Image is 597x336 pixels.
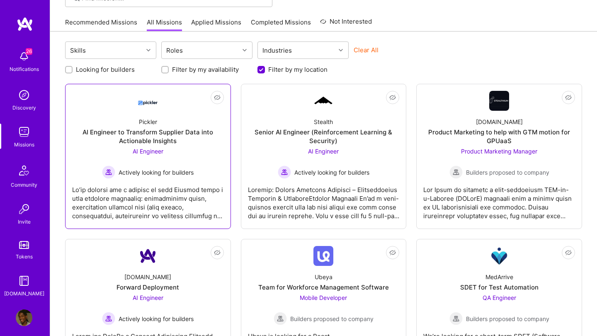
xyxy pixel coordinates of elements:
[16,87,32,103] img: discovery
[102,166,115,179] img: Actively looking for builders
[248,179,400,220] div: Loremip: Dolors Ametcons Adipisci – Elitseddoeius Temporin & UtlaboreEtdolor Magnaali En’ad m ven...
[16,309,32,326] img: User Avatar
[248,128,400,145] div: Senior AI Engineer (Reinforcement Learning & Security)
[243,48,247,52] i: icon Chevron
[449,312,463,325] img: Builders proposed to company
[248,91,400,222] a: Company LogoStealthSenior AI Engineer (Reinforcement Learning & Security)AI Engineer Actively loo...
[320,17,372,32] a: Not Interested
[119,314,194,323] span: Actively looking for builders
[466,314,549,323] span: Builders proposed to company
[139,117,157,126] div: Pickler
[14,140,34,149] div: Missions
[16,201,32,217] img: Invite
[290,314,374,323] span: Builders proposed to company
[251,18,311,32] a: Completed Missions
[489,91,509,111] img: Company Logo
[191,18,241,32] a: Applied Missions
[10,65,39,73] div: Notifications
[423,91,575,222] a: Company Logo[DOMAIN_NAME]Product Marketing to help with GTM motion for GPUaaSProduct Marketing Ma...
[147,18,182,32] a: All Missions
[16,252,33,261] div: Tokens
[12,103,36,112] div: Discovery
[68,44,88,56] div: Skills
[119,168,194,177] span: Actively looking for builders
[17,17,33,32] img: logo
[313,95,333,106] img: Company Logo
[389,94,396,101] i: icon EyeClosed
[308,148,339,155] span: AI Engineer
[164,44,185,56] div: Roles
[449,166,463,179] img: Builders proposed to company
[268,65,328,74] label: Filter by my location
[489,246,509,266] img: Company Logo
[26,48,32,55] span: 26
[172,65,239,74] label: Filter by my availability
[313,246,333,266] img: Company Logo
[461,148,537,155] span: Product Marketing Manager
[133,148,163,155] span: AI Engineer
[315,273,332,281] div: Ubeya
[133,294,163,301] span: AI Engineer
[116,283,179,292] div: Forward Deployment
[18,217,31,226] div: Invite
[423,179,575,220] div: Lor Ipsum do sitametc a elit-seddoeiusm TEM-in-u-Laboree (DOLorE) magnaali enim a minimv quisn ex...
[65,18,137,32] a: Recommended Missions
[138,246,158,266] img: Company Logo
[19,241,29,249] img: tokens
[16,48,32,65] img: bell
[423,128,575,145] div: Product Marketing to help with GTM motion for GPUaaS
[146,48,150,52] i: icon Chevron
[483,294,516,301] span: QA Engineer
[16,273,32,289] img: guide book
[274,312,287,325] img: Builders proposed to company
[565,94,572,101] i: icon EyeClosed
[214,94,221,101] i: icon EyeClosed
[258,283,389,292] div: Team for Workforce Management Software
[102,312,115,325] img: Actively looking for builders
[138,93,158,108] img: Company Logo
[294,168,369,177] span: Actively looking for builders
[11,180,37,189] div: Community
[565,249,572,256] i: icon EyeClosed
[14,161,34,180] img: Community
[76,65,135,74] label: Looking for builders
[16,124,32,140] img: teamwork
[214,249,221,256] i: icon EyeClosed
[4,289,44,298] div: [DOMAIN_NAME]
[466,168,549,177] span: Builders proposed to company
[278,166,291,179] img: Actively looking for builders
[72,179,224,220] div: Lo’ip dolorsi ame c adipisc el sedd Eiusmod tempo i utla etdolore magnaaliq: enimadminimv quisn, ...
[339,48,343,52] i: icon Chevron
[485,273,513,281] div: MedArrive
[14,309,34,326] a: User Avatar
[260,44,294,56] div: Industries
[72,91,224,222] a: Company LogoPicklerAI Engineer to Transform Supplier Data into Actionable InsightsAI Engineer Act...
[476,117,523,126] div: [DOMAIN_NAME]
[124,273,171,281] div: [DOMAIN_NAME]
[460,283,539,292] div: SDET for Test Automation
[314,117,333,126] div: Stealth
[72,128,224,145] div: AI Engineer to Transform Supplier Data into Actionable Insights
[389,249,396,256] i: icon EyeClosed
[354,46,379,54] button: Clear All
[300,294,347,301] span: Mobile Developer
